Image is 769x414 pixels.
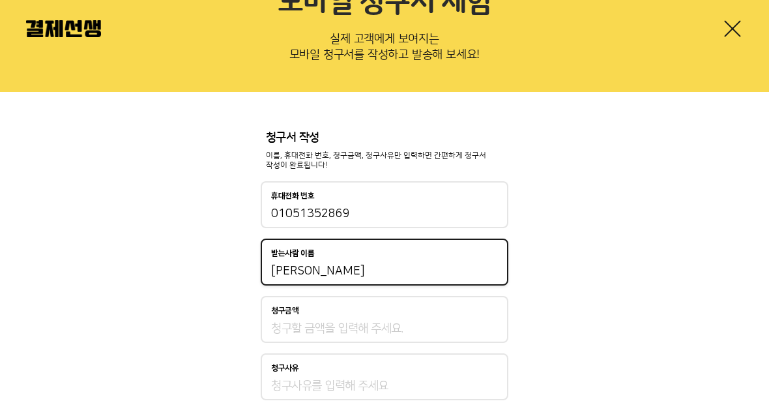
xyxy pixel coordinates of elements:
[271,321,498,336] input: 청구금액
[26,20,101,37] img: 결제선생
[271,364,299,373] p: 청구사유
[271,192,315,201] p: 휴대전화 번호
[271,206,498,222] input: 휴대전화 번호
[271,249,315,258] p: 받는사람 이름
[266,131,503,145] p: 청구서 작성
[271,306,299,316] p: 청구금액
[271,263,498,279] input: 받는사람 이름
[266,151,503,171] p: 이름, 휴대전화 번호, 청구금액, 청구사유만 입력하면 간편하게 청구서 작성이 완료됩니다!
[271,378,498,394] input: 청구사유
